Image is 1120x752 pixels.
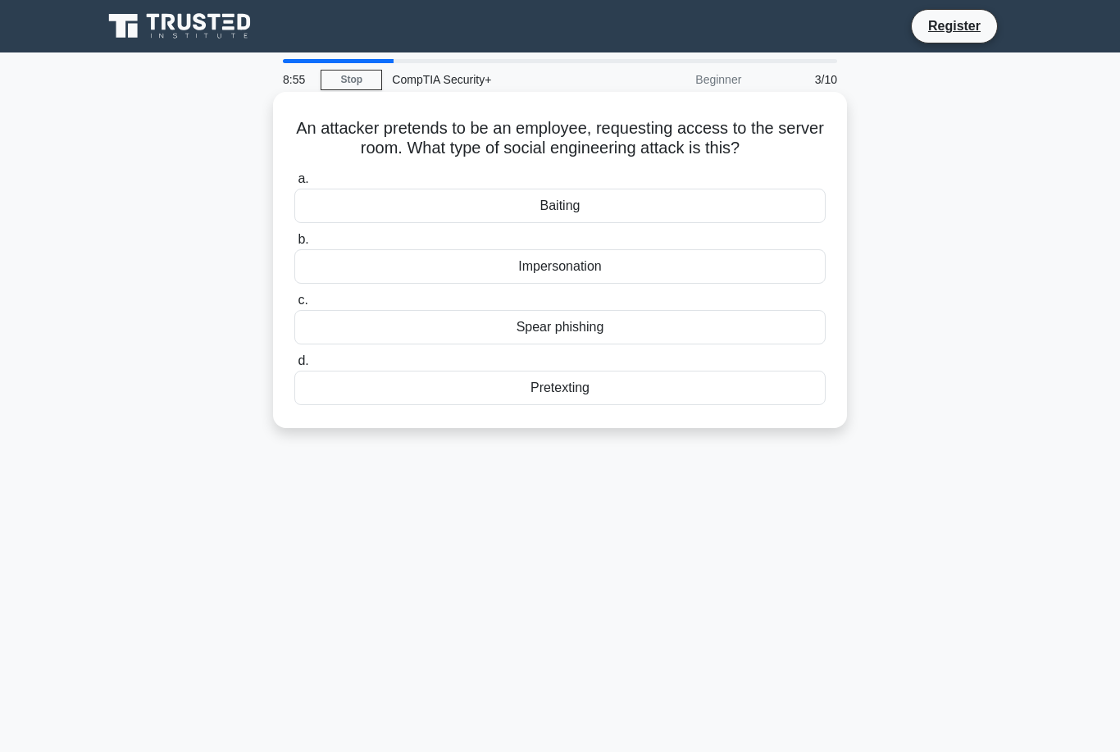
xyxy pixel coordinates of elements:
[298,293,307,307] span: c.
[294,189,826,223] div: Baiting
[293,118,827,159] h5: An attacker pretends to be an employee, requesting access to the server room. What type of social...
[294,249,826,284] div: Impersonation
[298,232,308,246] span: b.
[298,353,308,367] span: d.
[273,63,321,96] div: 8:55
[751,63,847,96] div: 3/10
[321,70,382,90] a: Stop
[294,310,826,344] div: Spear phishing
[294,371,826,405] div: Pretexting
[608,63,751,96] div: Beginner
[298,171,308,185] span: a.
[382,63,608,96] div: CompTIA Security+
[918,16,990,36] a: Register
